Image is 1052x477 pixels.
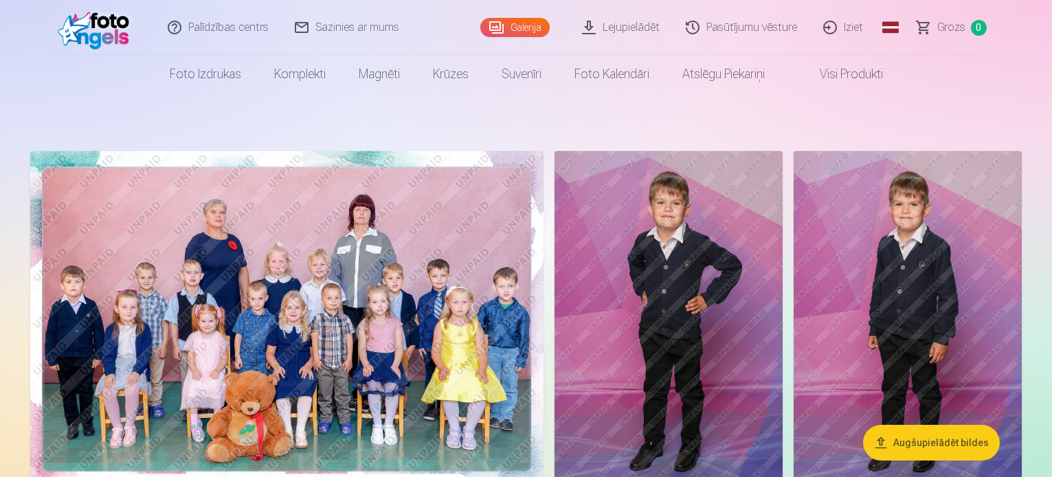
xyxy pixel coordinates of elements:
a: Foto kalendāri [558,55,666,93]
a: Komplekti [258,55,342,93]
span: Grozs [937,19,965,36]
a: Visi produkti [781,55,899,93]
a: Krūzes [416,55,485,93]
img: /fa1 [58,5,137,49]
a: Galerija [480,18,550,37]
button: Augšupielādēt bildes [863,425,1000,461]
a: Foto izdrukas [153,55,258,93]
span: 0 [971,20,987,36]
a: Suvenīri [485,55,558,93]
a: Magnēti [342,55,416,93]
a: Atslēgu piekariņi [666,55,781,93]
